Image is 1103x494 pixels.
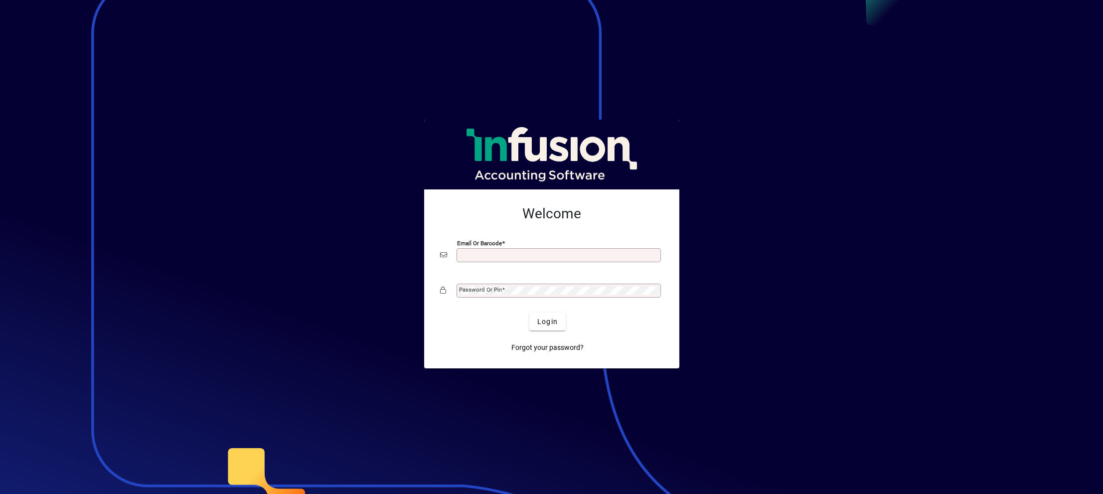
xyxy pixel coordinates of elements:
[537,317,558,327] span: Login
[440,205,663,222] h2: Welcome
[529,313,566,330] button: Login
[459,286,502,293] mat-label: Password or Pin
[457,240,502,247] mat-label: Email or Barcode
[507,338,588,356] a: Forgot your password?
[511,342,584,353] span: Forgot your password?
